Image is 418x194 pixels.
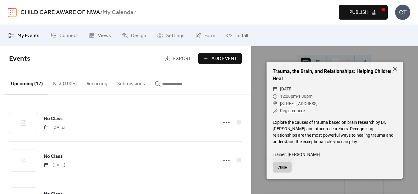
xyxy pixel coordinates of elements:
span: Connect [59,32,78,40]
span: Design [131,32,146,40]
button: Publish [339,5,388,20]
div: ​ [273,86,278,93]
button: Upcoming (17) [6,71,48,94]
a: Export [160,53,196,64]
a: Views [84,27,116,44]
a: Settings [152,27,189,44]
span: Views [98,32,111,40]
button: Past (100+) [48,71,82,94]
a: No Class [44,153,63,161]
span: Export [173,55,191,63]
span: 12:00pm [280,94,297,99]
a: My Events [4,27,44,44]
b: My Calendar [103,7,136,18]
a: CHILD CARE AWARE OF NWA [21,7,100,18]
img: logo [8,7,17,17]
span: Install [235,32,248,40]
div: ​ [273,107,278,115]
a: Register here [280,108,305,113]
div: Explore the causes of trauma based on brain research by Dr, [PERSON_NAME] and other researchers. ... [267,119,403,164]
div: ​ [273,93,278,100]
span: [DATE] [280,86,293,93]
a: [STREET_ADDRESS] [280,100,318,108]
span: Add Event [211,55,237,63]
a: Connect [46,27,83,44]
span: Events [9,52,30,66]
span: No Class [44,115,63,123]
button: Add Event [198,53,242,64]
span: [DATE] [44,162,65,169]
div: CT [395,5,410,20]
span: Form [204,32,215,40]
span: Publish [349,9,368,16]
button: Recurring [82,71,112,94]
span: My Events [17,32,39,40]
div: ​ [273,100,278,108]
button: Close [273,162,292,173]
span: - [297,94,298,99]
a: Trauma, the Brain, and Relationships: Helping Children Heal [273,68,393,82]
a: Form [191,27,220,44]
button: Submissions [112,71,150,94]
span: Settings [166,32,185,40]
span: 1:30pm [298,94,312,99]
span: [DATE] [44,124,65,131]
a: Install [222,27,252,44]
a: No Class [44,115,63,123]
span: No Class [44,153,63,160]
b: / [100,7,103,18]
a: Design [117,27,151,44]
